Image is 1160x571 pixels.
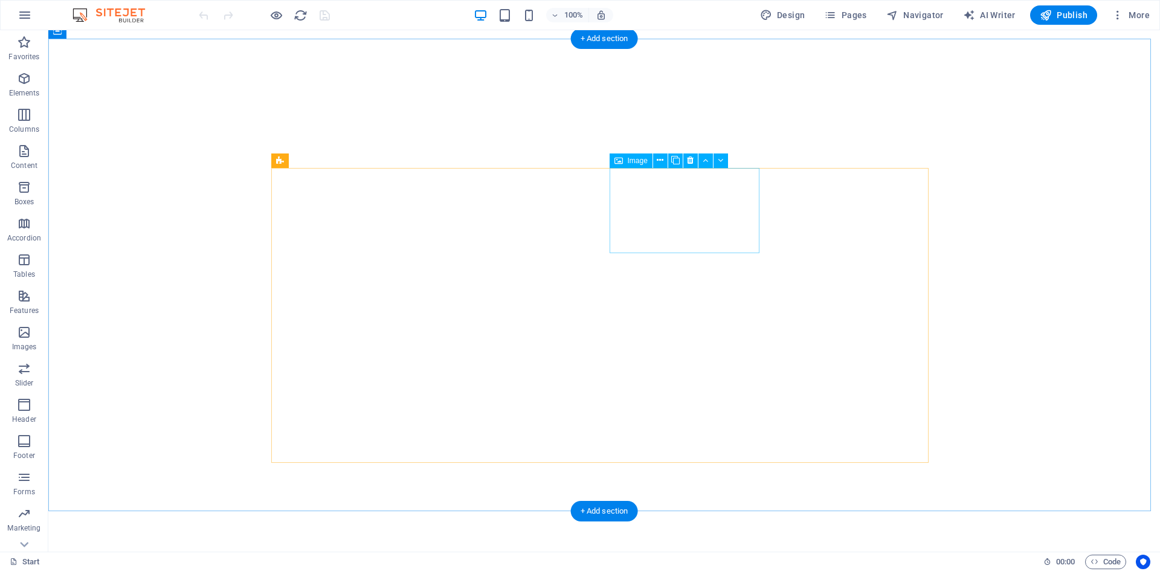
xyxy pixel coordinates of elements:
span: : [1065,557,1066,566]
button: Usercentrics [1136,555,1150,569]
p: Boxes [14,197,34,207]
p: Images [12,342,37,352]
span: More [1112,9,1150,21]
p: Favorites [8,52,39,62]
p: Elements [9,88,40,98]
button: Pages [819,5,871,25]
button: Design [755,5,810,25]
p: Forms [13,487,35,497]
p: Header [12,415,36,424]
button: Click here to leave preview mode and continue editing [269,8,283,22]
p: Slider [15,378,34,388]
button: reload [293,8,308,22]
button: Navigator [881,5,949,25]
p: Marketing [7,523,40,533]
button: Code [1085,555,1126,569]
div: Design (Ctrl+Alt+Y) [755,5,810,25]
button: AI Writer [958,5,1020,25]
span: Image [628,157,648,164]
p: Content [11,161,37,170]
span: Pages [824,9,866,21]
p: Tables [13,269,35,279]
button: More [1107,5,1155,25]
a: Click to cancel selection. Double-click to open Pages [10,555,40,569]
h6: Session time [1043,555,1075,569]
i: On resize automatically adjust zoom level to fit chosen device. [596,10,607,21]
span: Code [1091,555,1121,569]
span: Publish [1040,9,1087,21]
div: + Add section [571,501,638,521]
span: 00 00 [1056,555,1075,569]
h6: 100% [564,8,584,22]
img: Editor Logo [69,8,160,22]
p: Columns [9,124,39,134]
p: Accordion [7,233,41,243]
span: Navigator [886,9,944,21]
span: AI Writer [963,9,1016,21]
button: 100% [546,8,589,22]
p: Features [10,306,39,315]
p: Footer [13,451,35,460]
button: Publish [1030,5,1097,25]
div: + Add section [571,28,638,49]
i: Reload page [294,8,308,22]
span: Design [760,9,805,21]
